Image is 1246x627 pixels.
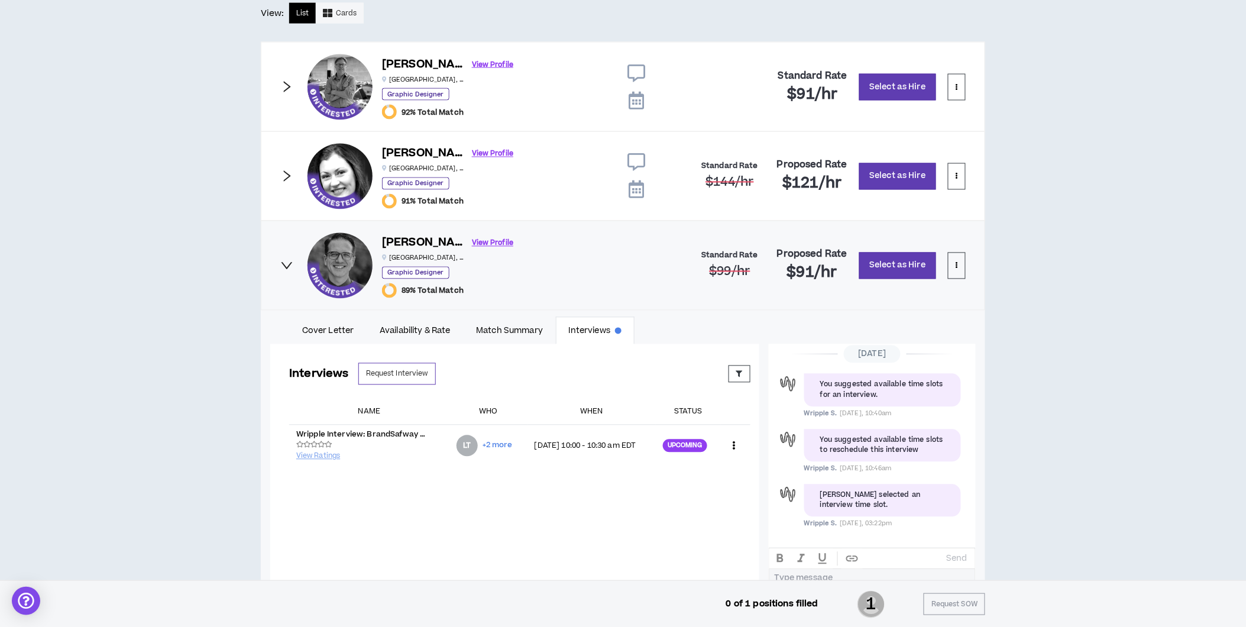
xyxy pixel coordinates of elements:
[382,177,449,190] p: Graphic Designer
[358,363,436,385] button: Request Interview
[463,442,471,450] div: LT
[656,399,721,425] th: Status
[777,160,847,171] h4: Proposed Rate
[710,263,750,280] span: $99 /hr
[804,464,837,473] span: Wripple S.
[12,587,40,615] div: Open Intercom Messenger
[842,549,863,569] button: create hypertext link
[820,490,945,511] div: [PERSON_NAME] selected an interview time slot.
[382,56,465,73] h6: [PERSON_NAME]
[942,551,972,567] button: Send
[778,484,798,505] div: Wripple S.
[457,435,478,457] div: Lauren-Bridget T.
[483,440,513,451] span: +2 more
[336,8,357,19] span: Cards
[402,108,464,117] span: 92% Total Match
[289,399,449,425] th: Name
[382,254,465,263] p: [GEOGRAPHIC_DATA] , [GEOGRAPHIC_DATA]
[472,54,513,75] a: View Profile
[280,80,293,93] span: right
[804,409,837,418] span: Wripple S.
[778,429,798,450] div: Wripple S.
[382,235,465,252] h6: [PERSON_NAME]
[402,286,464,296] span: 89% Total Match
[464,317,556,344] a: Match Summary
[527,399,656,425] th: When
[382,164,465,173] p: [GEOGRAPHIC_DATA] , [GEOGRAPHIC_DATA]
[840,464,891,473] span: [DATE], 10:46am
[778,70,847,82] h4: Standard Rate
[924,593,985,615] button: Request SOW
[820,435,945,456] div: You suggested available time slots to reschedule this interview
[280,259,293,272] span: right
[859,253,936,279] button: Select as Hire
[778,374,798,395] div: Wripple S.
[859,74,936,101] button: Select as Hire
[472,144,513,164] a: View Profile
[791,549,812,569] button: ITALIC text
[804,519,837,528] span: Wripple S.
[701,162,758,171] h4: Standard Rate
[382,75,465,84] p: [GEOGRAPHIC_DATA] , [GEOGRAPHIC_DATA]
[449,399,527,425] th: Who
[367,317,463,344] a: Availability & Rate
[840,409,891,418] span: [DATE], 10:40am
[844,345,901,363] span: [DATE]
[788,85,838,104] h2: $91 /hr
[382,267,449,279] p: Graphic Designer
[840,519,892,528] span: [DATE], 03:22pm
[280,170,293,183] span: right
[402,197,464,206] span: 91% Total Match
[296,439,340,462] button: View Ratings
[782,174,842,193] h2: $121 /hr
[382,146,465,163] h6: [PERSON_NAME]
[701,251,758,260] h4: Standard Rate
[769,549,791,569] button: BOLD text
[726,597,818,610] p: 0 of 1 positions filled
[308,54,373,119] div: Dustin G.
[289,366,349,382] h3: Interviews
[820,380,945,400] div: You suggested available time slots for an interview.
[308,233,373,298] div: Chad P.
[663,439,707,453] div: Upcoming
[947,554,967,564] p: Send
[777,249,847,260] h4: Proposed Rate
[857,590,885,619] span: 1
[261,7,284,20] p: View:
[859,163,936,190] button: Select as Hire
[787,264,837,283] h2: $91 /hr
[812,549,833,569] button: UNDERLINE text
[289,317,367,344] a: Cover Letter
[472,233,513,254] a: View Profile
[382,88,449,101] p: Graphic Designer
[296,430,426,439] p: Wripple Interview: BrandSafway and [PERSON_NAME] for Graphic Designer
[705,174,753,191] span: $144 /hr
[316,3,364,24] button: Cards
[308,144,373,209] div: Irina I.
[556,317,635,344] a: Interviews
[535,441,649,451] p: [DATE] 10:00 - 10:30 am EDT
